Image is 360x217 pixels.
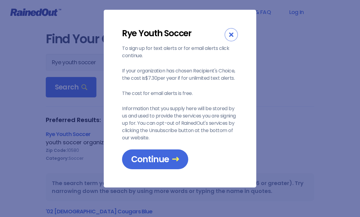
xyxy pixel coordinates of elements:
[122,45,238,59] p: To sign up for text alerts or for email alerts click continue.
[225,28,238,41] div: Close
[122,90,238,97] p: The cost for email alerts is free.
[122,105,238,142] p: Information that you supply here will be stored by us and used to provide the services you are si...
[122,67,238,82] p: If your organization has chosen Recipient's Choice, the cost is $7.30 per year if for unlimited t...
[131,154,179,165] span: Continue
[122,28,225,39] div: Rye Youth Soccer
